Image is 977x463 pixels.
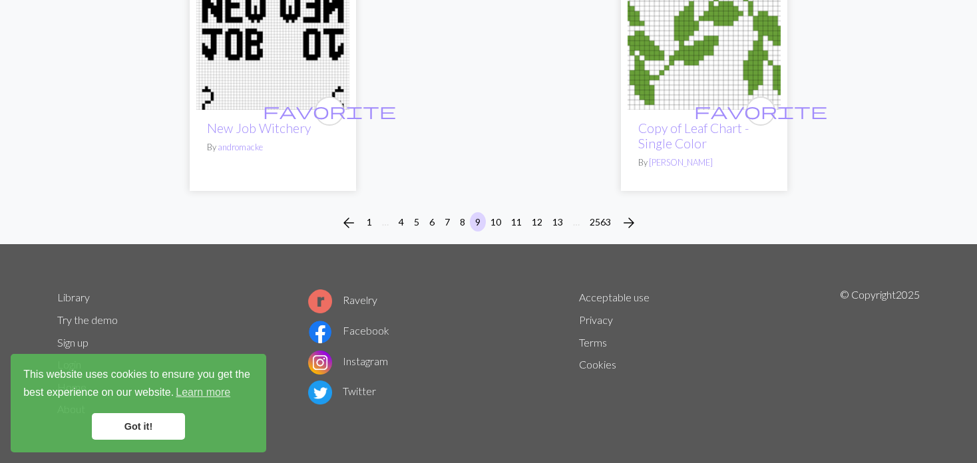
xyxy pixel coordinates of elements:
button: 1 [361,212,377,231]
a: Leaf Chart [628,25,781,38]
a: Instagram [308,355,388,367]
button: favourite [315,96,344,126]
button: 8 [455,212,471,231]
img: Twitter logo [308,381,332,404]
i: favourite [694,98,827,124]
button: 9 [470,212,486,231]
i: Next [621,215,637,231]
button: 11 [506,212,527,231]
a: Twitter [308,385,376,397]
button: 7 [439,212,455,231]
a: dismiss cookie message [92,413,185,440]
i: Previous [341,215,357,231]
a: learn more about cookies [174,383,232,402]
a: Sign up [57,336,89,349]
img: Instagram logo [308,351,332,375]
button: 4 [393,212,409,231]
button: 5 [409,212,425,231]
a: Copy of Leaf Chart - Single Color [638,120,749,151]
button: favourite [746,96,775,126]
span: favorite [263,100,396,121]
p: By [638,156,770,169]
i: favourite [263,98,396,124]
p: By [207,141,339,154]
a: Terms [579,336,607,349]
a: Facebook [308,324,389,337]
button: 10 [485,212,506,231]
span: arrow_back [341,214,357,232]
a: Ravelry [308,293,377,306]
a: Cookies [579,358,616,371]
div: cookieconsent [11,354,266,452]
button: Previous [335,212,362,233]
a: Try the demo [57,313,118,326]
nav: Page navigation [335,212,642,233]
a: Privacy [579,313,613,326]
a: New Job Witchery [207,120,311,136]
button: 6 [424,212,440,231]
button: 13 [547,212,568,231]
a: Library [57,291,90,303]
button: 12 [526,212,548,231]
a: andromacke [218,142,263,152]
button: Next [616,212,642,233]
a: [PERSON_NAME] [649,157,713,168]
p: © Copyright 2025 [840,287,920,421]
span: This website uses cookies to ensure you get the best experience on our website. [23,367,254,402]
img: Ravelry logo [308,289,332,313]
button: 2563 [584,212,616,231]
img: Facebook logo [308,320,332,344]
a: Acceptable use [579,291,650,303]
a: New Job Witchery [196,25,349,38]
span: favorite [694,100,827,121]
span: arrow_forward [621,214,637,232]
